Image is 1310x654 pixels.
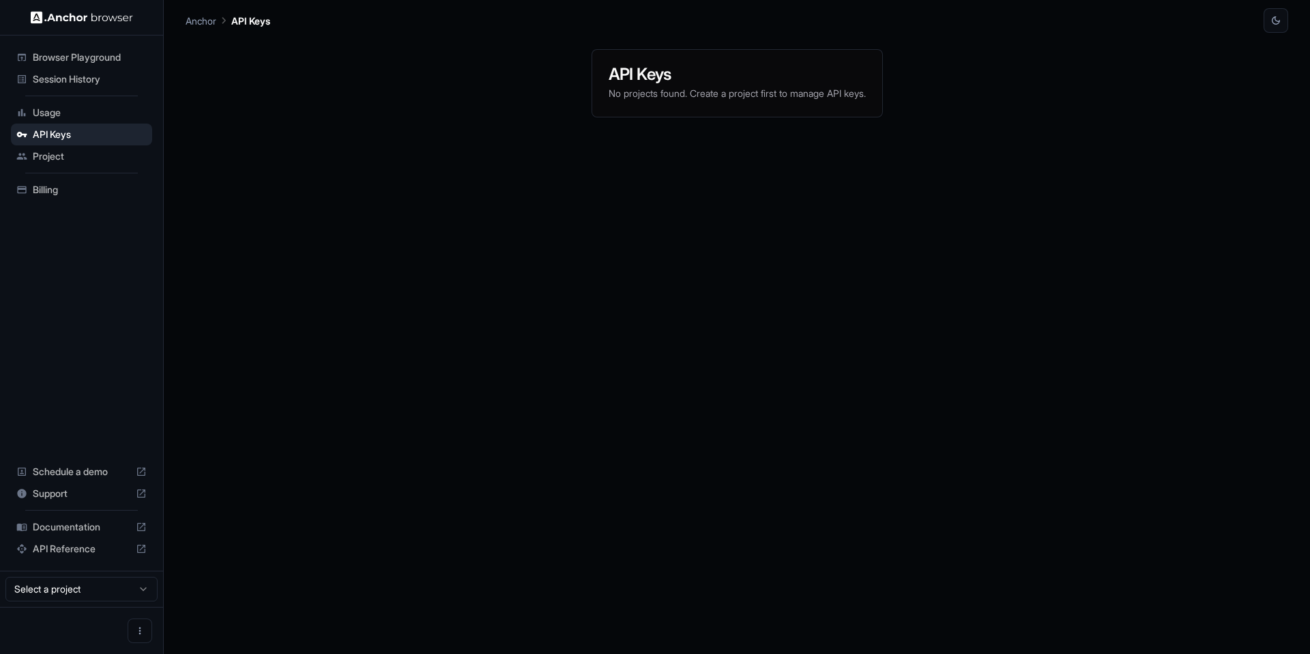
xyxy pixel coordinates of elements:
span: Usage [33,106,147,119]
div: Support [11,483,152,504]
span: Support [33,487,130,500]
nav: breadcrumb [186,13,270,28]
span: Browser Playground [33,51,147,64]
span: Billing [33,183,147,197]
span: Documentation [33,520,130,534]
span: Schedule a demo [33,465,130,479]
span: Session History [33,72,147,86]
span: Project [33,150,147,163]
div: API Reference [11,538,152,560]
div: API Keys [11,124,152,145]
button: Open menu [128,619,152,643]
div: Project [11,145,152,167]
p: API Keys [231,14,270,28]
p: Anchor [186,14,216,28]
span: API Keys [33,128,147,141]
div: Billing [11,179,152,201]
div: Schedule a demo [11,461,152,483]
span: API Reference [33,542,130,556]
div: Browser Playground [11,46,152,68]
img: Anchor Logo [31,11,133,24]
div: Session History [11,68,152,90]
div: Documentation [11,516,152,538]
p: No projects found. Create a project first to manage API keys. [609,87,866,100]
div: Usage [11,102,152,124]
h3: API Keys [609,66,866,83]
